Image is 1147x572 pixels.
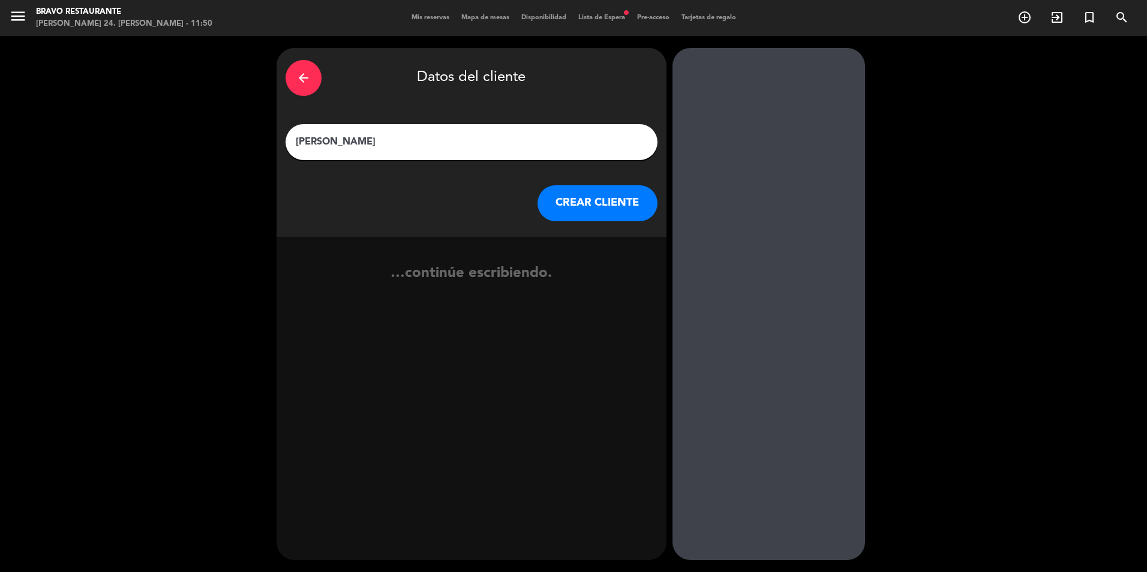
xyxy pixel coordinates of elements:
i: add_circle_outline [1017,10,1032,25]
span: fiber_manual_record [623,9,630,16]
span: Pre-acceso [631,14,675,21]
button: menu [9,7,27,29]
div: …continúe escribiendo. [277,262,666,307]
i: exit_to_app [1050,10,1064,25]
span: Lista de Espera [572,14,631,21]
i: arrow_back [296,71,311,85]
i: menu [9,7,27,25]
div: [PERSON_NAME] 24. [PERSON_NAME] - 11:50 [36,18,212,30]
i: turned_in_not [1082,10,1097,25]
div: Bravo Restaurante [36,6,212,18]
button: CREAR CLIENTE [538,185,657,221]
span: Disponibilidad [515,14,572,21]
span: Mapa de mesas [455,14,515,21]
div: Datos del cliente [286,57,657,99]
span: Mis reservas [406,14,455,21]
span: Tarjetas de regalo [675,14,742,21]
i: search [1115,10,1129,25]
input: Escriba nombre, correo electrónico o número de teléfono... [295,134,648,150]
